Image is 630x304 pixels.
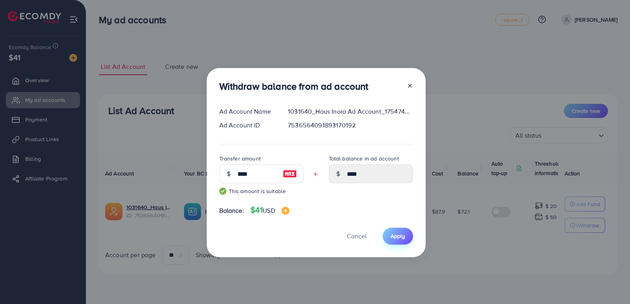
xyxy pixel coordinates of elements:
span: Apply [391,232,405,240]
div: Ad Account ID [213,121,282,130]
h3: Withdraw balance from ad account [219,81,369,92]
div: Ad Account Name [213,107,282,116]
h4: $41 [250,205,289,215]
iframe: Chat [597,269,624,298]
img: image [283,169,297,179]
button: Cancel [337,228,376,245]
img: image [282,207,289,215]
img: guide [219,188,226,195]
span: Balance: [219,206,244,215]
span: USD [263,206,275,215]
label: Transfer amount [219,155,261,162]
div: 1031640_Haus Inora Ad Account_1754743107502 [282,107,419,116]
label: Total balance in ad account [329,155,399,162]
button: Apply [383,228,413,245]
span: Cancel [347,232,367,240]
div: 7536564091893170192 [282,121,419,130]
small: This amount is suitable [219,187,304,195]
